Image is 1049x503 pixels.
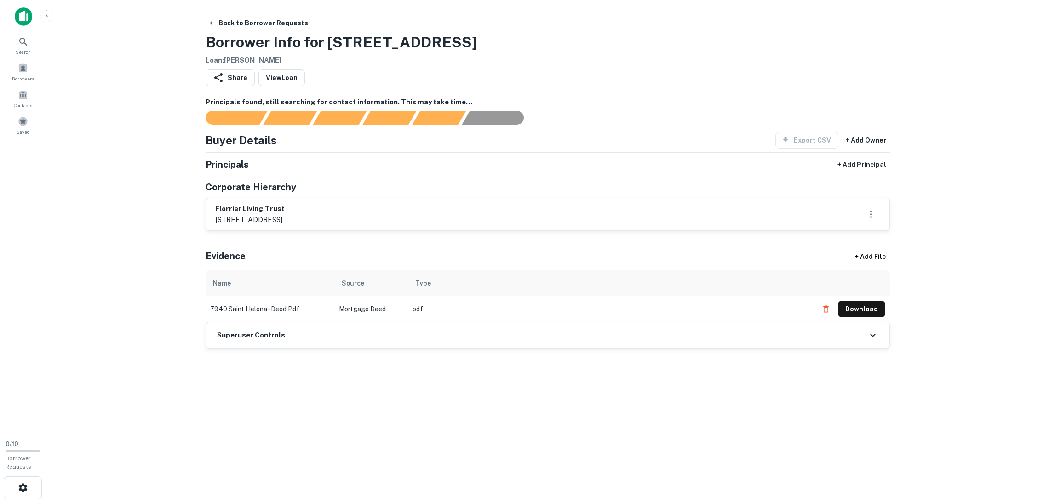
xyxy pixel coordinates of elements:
[215,214,285,225] p: [STREET_ADDRESS]
[313,111,367,125] div: Documents found, AI parsing details...
[12,75,34,82] span: Borrowers
[258,69,305,86] a: ViewLoan
[206,69,255,86] button: Share
[334,270,408,296] th: Source
[334,296,408,322] td: Mortgage Deed
[15,7,32,26] img: capitalize-icon.png
[412,111,466,125] div: Principals found, still searching for contact information. This may take time...
[206,55,477,66] h6: Loan : [PERSON_NAME]
[206,249,246,263] h5: Evidence
[834,156,890,173] button: + Add Principal
[16,48,31,56] span: Search
[206,270,890,322] div: scrollable content
[213,278,231,289] div: Name
[206,270,334,296] th: Name
[206,180,296,194] h5: Corporate Hierarchy
[842,132,890,149] button: + Add Owner
[838,301,885,317] button: Download
[195,111,264,125] div: Sending borrower request to AI...
[14,102,32,109] span: Contacts
[206,158,249,171] h5: Principals
[215,204,285,214] h6: florrier living trust
[206,132,277,149] h4: Buyer Details
[204,15,312,31] button: Back to Borrower Requests
[3,33,43,57] a: Search
[3,113,43,137] a: Saved
[3,59,43,84] a: Borrowers
[408,270,813,296] th: Type
[206,97,890,108] h6: Principals found, still searching for contact information. This may take time...
[217,330,285,341] h6: Superuser Controls
[415,278,431,289] div: Type
[6,455,31,470] span: Borrower Requests
[6,440,18,447] span: 0 / 10
[17,128,30,136] span: Saved
[462,111,535,125] div: AI fulfillment process complete.
[206,296,334,322] td: 7940 saint helena - deed.pdf
[362,111,416,125] div: Principals found, AI now looking for contact information...
[206,31,477,53] h3: Borrower Info for [STREET_ADDRESS]
[818,302,834,316] button: Delete file
[263,111,317,125] div: Your request is received and processing...
[342,278,364,289] div: Source
[408,296,813,322] td: pdf
[838,248,903,265] div: + Add File
[3,86,43,111] a: Contacts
